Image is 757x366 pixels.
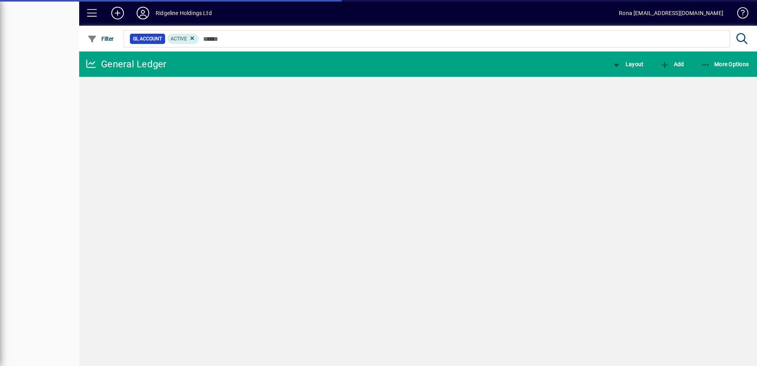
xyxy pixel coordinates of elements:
div: Ridgeline Holdings Ltd [156,7,212,19]
div: General Ledger [85,58,167,71]
button: More Options [699,57,751,71]
button: Add [658,57,686,71]
app-page-header-button: View chart layout [603,57,652,71]
button: Profile [130,6,156,20]
button: Filter [86,32,116,46]
mat-chip: Activation Status: Active [167,34,199,44]
span: Active [171,36,187,42]
span: Add [660,61,684,67]
a: Knowledge Base [731,2,747,27]
span: Layout [612,61,643,67]
button: Layout [610,57,645,71]
span: Filter [87,36,114,42]
span: More Options [701,61,749,67]
span: GL Account [133,35,162,43]
div: Rona [EMAIL_ADDRESS][DOMAIN_NAME] [619,7,723,19]
button: Add [105,6,130,20]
